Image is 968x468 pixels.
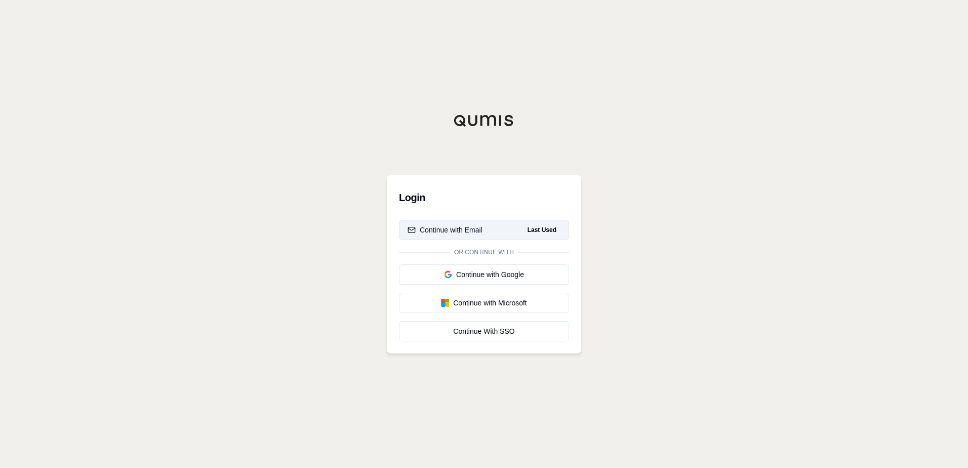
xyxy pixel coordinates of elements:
img: Qumis [454,114,514,127]
button: Continue with Google [399,264,569,285]
span: Or continue with [450,248,518,256]
button: Continue with EmailLast Used [399,220,569,240]
div: Continue with Email [408,225,482,235]
span: Last Used [523,224,560,236]
div: Continue with Google [408,269,560,280]
div: Continue with Microsoft [408,298,560,308]
button: Continue with Microsoft [399,293,569,313]
h3: Login [399,187,569,208]
div: Continue With SSO [408,326,560,336]
a: Continue With SSO [399,321,569,341]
